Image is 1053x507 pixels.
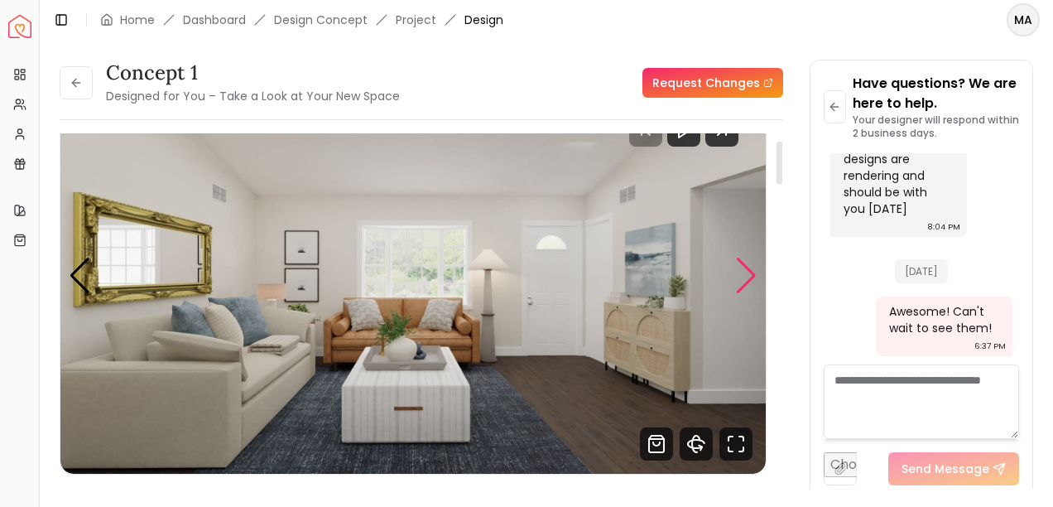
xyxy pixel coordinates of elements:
div: 8:04 PM [927,219,960,235]
div: 2 / 4 [60,77,766,474]
div: Awesome! Can't wait to see them! [889,303,996,336]
nav: breadcrumb [100,12,503,28]
a: Request Changes [642,68,783,98]
p: Your designer will respond within 2 business days. [853,113,1019,140]
a: Dashboard [183,12,246,28]
span: Design [464,12,503,28]
li: Design Concept [274,12,368,28]
h3: Concept 1 [106,60,400,86]
div: Next slide [735,258,757,294]
button: MA [1007,3,1040,36]
a: Home [120,12,155,28]
small: Designed for You – Take a Look at Your New Space [106,88,400,104]
div: Carousel [60,77,766,474]
img: Design Render 1 [60,77,766,474]
svg: Fullscreen [719,427,752,461]
a: Spacejoy [8,15,31,38]
div: Previous slide [69,258,91,294]
span: MA [1008,5,1038,35]
img: Spacejoy Logo [8,15,31,38]
a: Project [396,12,436,28]
svg: 360 View [680,427,713,461]
svg: Shop Products from this design [640,427,673,461]
div: 6:37 PM [974,338,1006,355]
span: [DATE] [895,259,948,283]
p: Have questions? We are here to help. [853,74,1019,113]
